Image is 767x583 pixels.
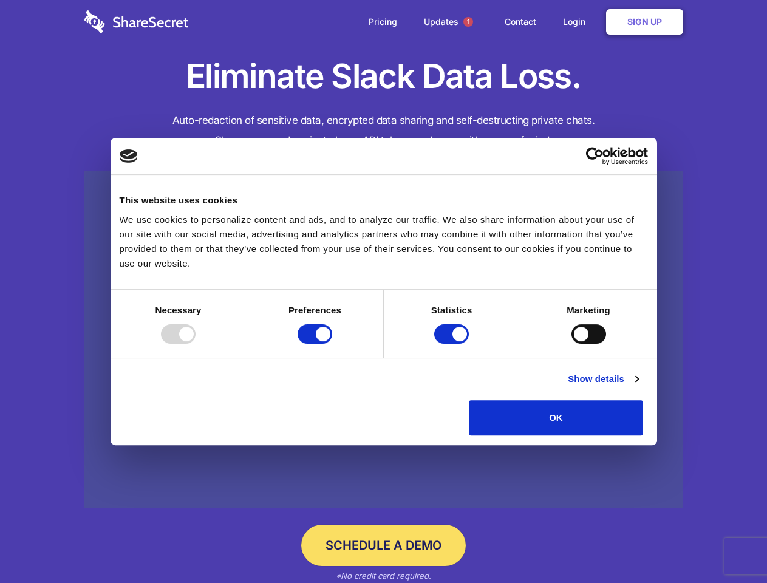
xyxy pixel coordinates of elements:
a: Sign Up [606,9,683,35]
a: Usercentrics Cookiebot - opens in a new window [542,147,648,165]
h1: Eliminate Slack Data Loss. [84,55,683,98]
a: Pricing [356,3,409,41]
a: Show details [568,372,638,386]
strong: Necessary [155,305,202,315]
img: logo [120,149,138,163]
a: Schedule a Demo [301,525,466,566]
a: Login [551,3,604,41]
strong: Statistics [431,305,472,315]
a: Contact [493,3,548,41]
h4: Auto-redaction of sensitive data, encrypted data sharing and self-destructing private chats. Shar... [84,111,683,151]
button: OK [469,400,643,435]
img: logo-wordmark-white-trans-d4663122ce5f474addd5e946df7df03e33cb6a1c49d2221995e7729f52c070b2.svg [84,10,188,33]
strong: Marketing [567,305,610,315]
div: We use cookies to personalize content and ads, and to analyze our traffic. We also share informat... [120,213,648,271]
a: Wistia video thumbnail [84,171,683,508]
em: *No credit card required. [336,571,431,581]
div: This website uses cookies [120,193,648,208]
strong: Preferences [288,305,341,315]
span: 1 [463,17,473,27]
